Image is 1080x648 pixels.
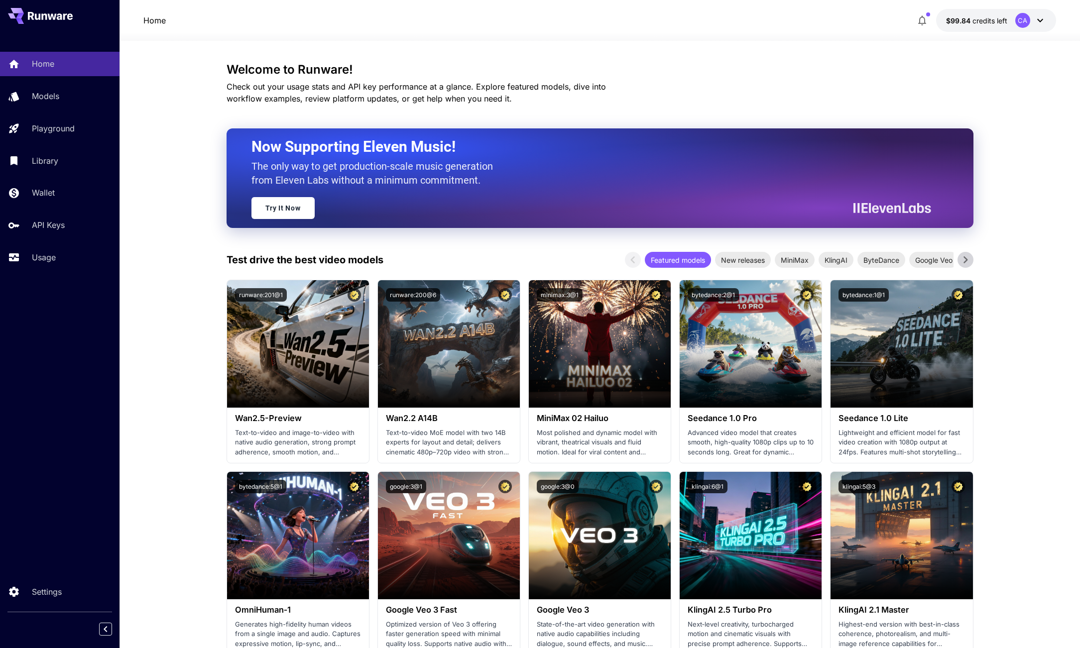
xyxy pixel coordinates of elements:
p: API Keys [32,219,65,231]
span: MiniMax [775,255,815,265]
h3: KlingAI 2.1 Master [839,605,964,615]
p: Usage [32,251,56,263]
p: Most polished and dynamic model with vibrant, theatrical visuals and fluid motion. Ideal for vira... [537,428,663,457]
button: runware:201@1 [235,288,287,302]
button: $99.84389CA [936,9,1056,32]
div: $99.84389 [946,15,1007,26]
h3: Seedance 1.0 Pro [688,414,814,423]
div: New releases [715,252,771,268]
p: The only way to get production-scale music generation from Eleven Labs without a minimum commitment. [251,159,500,187]
p: Home [32,58,54,70]
h3: OmniHuman‑1 [235,605,361,615]
span: ByteDance [857,255,905,265]
h3: Google Veo 3 Fast [386,605,512,615]
span: New releases [715,255,771,265]
span: Check out your usage stats and API key performance at a glance. Explore featured models, dive int... [227,82,606,104]
p: Text-to-video MoE model with two 14B experts for layout and detail; delivers cinematic 480p–720p ... [386,428,512,457]
p: Playground [32,122,75,134]
h3: KlingAI 2.5 Turbo Pro [688,605,814,615]
button: Collapse sidebar [99,623,112,636]
h3: Wan2.5-Preview [235,414,361,423]
span: Google Veo [909,255,959,265]
button: Certified Model – Vetted for best performance and includes a commercial license. [649,480,663,493]
button: google:3@0 [537,480,579,493]
button: bytedance:2@1 [688,288,739,302]
img: alt [680,472,822,599]
img: alt [378,472,520,599]
div: Collapse sidebar [107,620,120,638]
button: Certified Model – Vetted for best performance and includes a commercial license. [498,288,512,302]
span: credits left [972,16,1007,25]
p: Models [32,90,59,102]
img: alt [529,472,671,599]
button: Certified Model – Vetted for best performance and includes a commercial license. [952,480,965,493]
button: bytedance:1@1 [839,288,889,302]
p: Test drive the best video models [227,252,383,267]
button: klingai:6@1 [688,480,727,493]
button: bytedance:5@1 [235,480,286,493]
button: minimax:3@1 [537,288,583,302]
p: Settings [32,586,62,598]
span: Featured models [645,255,711,265]
nav: breadcrumb [143,14,166,26]
button: Certified Model – Vetted for best performance and includes a commercial license. [649,288,663,302]
div: KlingAI [819,252,853,268]
img: alt [831,472,972,599]
p: Wallet [32,187,55,199]
h2: Now Supporting Eleven Music! [251,137,924,156]
h3: MiniMax 02 Hailuo [537,414,663,423]
button: Certified Model – Vetted for best performance and includes a commercial license. [800,480,814,493]
p: Advanced video model that creates smooth, high-quality 1080p clips up to 10 seconds long. Great f... [688,428,814,457]
div: MiniMax [775,252,815,268]
div: Google Veo [909,252,959,268]
div: CA [1015,13,1030,28]
button: runware:200@6 [386,288,440,302]
button: klingai:5@3 [839,480,879,493]
span: KlingAI [819,255,853,265]
img: alt [529,280,671,408]
button: Certified Model – Vetted for best performance and includes a commercial license. [952,288,965,302]
img: alt [227,472,369,599]
p: Lightweight and efficient model for fast video creation with 1080p output at 24fps. Features mult... [839,428,964,457]
h3: Google Veo 3 [537,605,663,615]
span: $99.84 [946,16,972,25]
h3: Seedance 1.0 Lite [839,414,964,423]
div: Featured models [645,252,711,268]
img: alt [831,280,972,408]
h3: Welcome to Runware! [227,63,973,77]
h3: Wan2.2 A14B [386,414,512,423]
button: Certified Model – Vetted for best performance and includes a commercial license. [348,480,361,493]
p: Text-to-video and image-to-video with native audio generation, strong prompt adherence, smooth mo... [235,428,361,457]
img: alt [378,280,520,408]
a: Home [143,14,166,26]
div: ByteDance [857,252,905,268]
img: alt [680,280,822,408]
button: Certified Model – Vetted for best performance and includes a commercial license. [800,288,814,302]
button: google:3@1 [386,480,426,493]
img: alt [227,280,369,408]
button: Certified Model – Vetted for best performance and includes a commercial license. [498,480,512,493]
button: Certified Model – Vetted for best performance and includes a commercial license. [348,288,361,302]
a: Try It Now [251,197,315,219]
p: Library [32,155,58,167]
